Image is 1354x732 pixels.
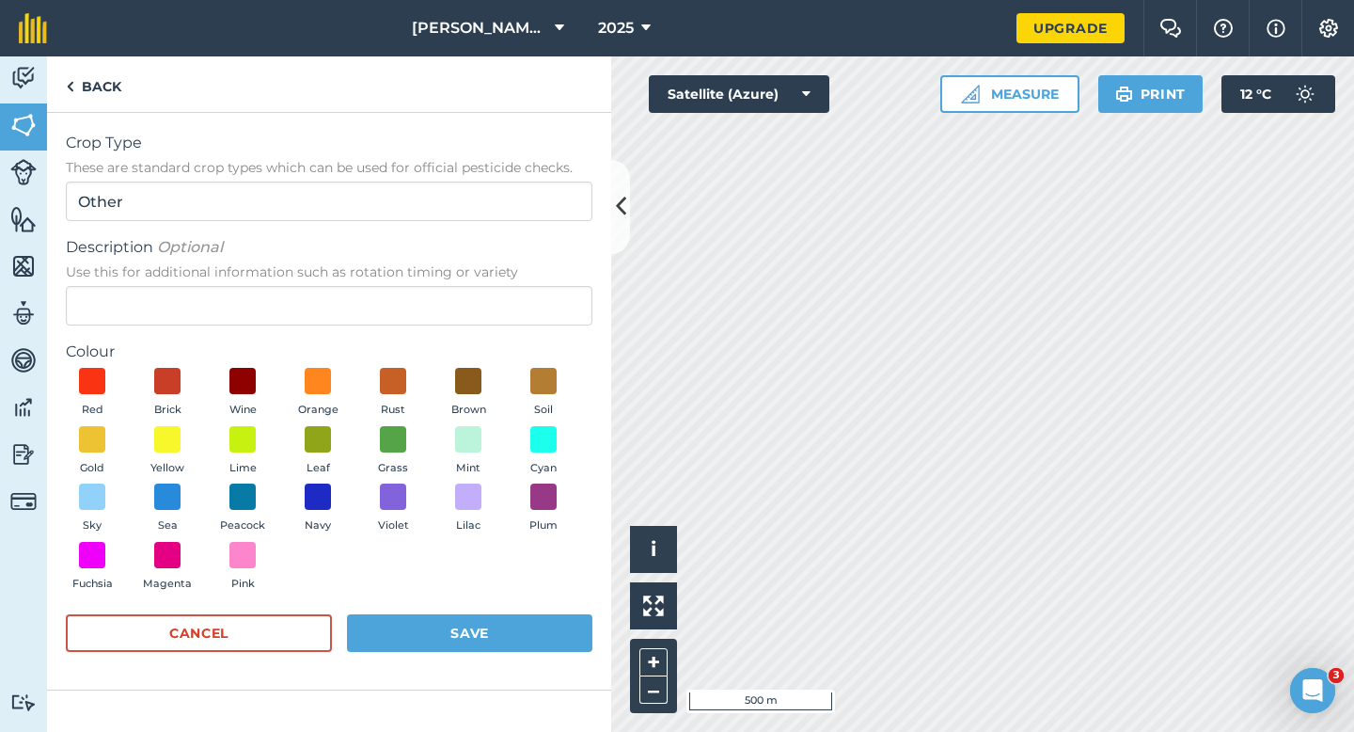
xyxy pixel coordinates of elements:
[961,85,980,103] img: Ruler icon
[141,426,194,477] button: Yellow
[456,517,480,534] span: Lilac
[517,368,570,419] button: Soil
[1286,75,1324,113] img: svg+xml;base64,PD94bWwgdmVyc2lvbj0iMS4wIiBlbmNvZGluZz0idXRmLTgiPz4KPCEtLSBHZW5lcmF0b3I6IEFkb2JlIE...
[229,460,257,477] span: Lime
[216,368,269,419] button: Wine
[83,517,102,534] span: Sky
[517,484,570,534] button: Plum
[1016,13,1125,43] a: Upgrade
[940,75,1079,113] button: Measure
[630,526,677,573] button: i
[141,542,194,593] button: Magenta
[10,252,37,280] img: svg+xml;base64,PHN2ZyB4bWxucz0iaHR0cDovL3d3dy53My5vcmcvMjAwMC9zdmciIHdpZHRoPSI1NiIgaGVpZ2h0PSI2MC...
[598,17,634,40] span: 2025
[1290,668,1335,713] iframe: Intercom live chat
[10,488,37,515] img: svg+xml;base64,PD94bWwgdmVyc2lvbj0iMS4wIiBlbmNvZGluZz0idXRmLTgiPz4KPCEtLSBHZW5lcmF0b3I6IEFkb2JlIE...
[216,484,269,534] button: Peacock
[220,517,265,534] span: Peacock
[517,426,570,477] button: Cyan
[305,517,331,534] span: Navy
[1267,17,1285,40] img: svg+xml;base64,PHN2ZyB4bWxucz0iaHR0cDovL3d3dy53My5vcmcvMjAwMC9zdmciIHdpZHRoPSIxNyIgaGVpZ2h0PSIxNy...
[412,17,547,40] span: [PERSON_NAME] & Sons
[451,402,486,419] span: Brown
[82,402,103,419] span: Red
[291,426,344,477] button: Leaf
[10,299,37,327] img: svg+xml;base64,PD94bWwgdmVyc2lvbj0iMS4wIiBlbmNvZGluZz0idXRmLTgiPz4KPCEtLSBHZW5lcmF0b3I6IEFkb2JlIE...
[1329,668,1344,683] span: 3
[10,159,37,185] img: svg+xml;base64,PD94bWwgdmVyc2lvbj0iMS4wIiBlbmNvZGluZz0idXRmLTgiPz4KPCEtLSBHZW5lcmF0b3I6IEFkb2JlIE...
[154,402,181,419] span: Brick
[216,426,269,477] button: Lime
[1115,83,1133,105] img: svg+xml;base64,PHN2ZyB4bWxucz0iaHR0cDovL3d3dy53My5vcmcvMjAwMC9zdmciIHdpZHRoPSIxOSIgaGVpZ2h0PSIyNC...
[442,368,495,419] button: Brown
[347,614,592,652] button: Save
[47,56,140,112] a: Back
[143,576,192,593] span: Magenta
[231,576,255,593] span: Pink
[66,236,592,259] span: Description
[1098,75,1204,113] button: Print
[10,346,37,374] img: svg+xml;base64,PD94bWwgdmVyc2lvbj0iMS4wIiBlbmNvZGluZz0idXRmLTgiPz4KPCEtLSBHZW5lcmF0b3I6IEFkb2JlIE...
[1212,19,1235,38] img: A question mark icon
[141,368,194,419] button: Brick
[534,402,553,419] span: Soil
[456,460,480,477] span: Mint
[157,238,223,256] em: Optional
[66,542,118,593] button: Fuchsia
[367,368,419,419] button: Rust
[307,460,330,477] span: Leaf
[378,517,409,534] span: Violet
[367,426,419,477] button: Grass
[530,460,557,477] span: Cyan
[298,402,338,419] span: Orange
[367,484,419,534] button: Violet
[66,75,74,98] img: svg+xml;base64,PHN2ZyB4bWxucz0iaHR0cDovL3d3dy53My5vcmcvMjAwMC9zdmciIHdpZHRoPSI5IiBoZWlnaHQ9IjI0Ii...
[72,576,113,593] span: Fuchsia
[229,402,257,419] span: Wine
[529,517,558,534] span: Plum
[639,676,668,704] button: –
[651,537,656,561] span: i
[10,205,37,233] img: svg+xml;base64,PHN2ZyB4bWxucz0iaHR0cDovL3d3dy53My5vcmcvMjAwMC9zdmciIHdpZHRoPSI1NiIgaGVpZ2h0PSI2MC...
[1159,19,1182,38] img: Two speech bubbles overlapping with the left bubble in the forefront
[19,13,47,43] img: fieldmargin Logo
[1317,19,1340,38] img: A cog icon
[639,648,668,676] button: +
[66,341,592,363] label: Colour
[10,393,37,422] img: svg+xml;base64,PD94bWwgdmVyc2lvbj0iMS4wIiBlbmNvZGluZz0idXRmLTgiPz4KPCEtLSBHZW5lcmF0b3I6IEFkb2JlIE...
[150,460,184,477] span: Yellow
[158,517,178,534] span: Sea
[66,426,118,477] button: Gold
[66,158,592,177] span: These are standard crop types which can be used for official pesticide checks.
[10,440,37,469] img: svg+xml;base64,PD94bWwgdmVyc2lvbj0iMS4wIiBlbmNvZGluZz0idXRmLTgiPz4KPCEtLSBHZW5lcmF0b3I6IEFkb2JlIE...
[216,542,269,593] button: Pink
[649,75,829,113] button: Satellite (Azure)
[1240,75,1271,113] span: 12 ° C
[378,460,408,477] span: Grass
[291,368,344,419] button: Orange
[66,368,118,419] button: Red
[643,596,664,616] img: Four arrows, one pointing top left, one top right, one bottom right and the last bottom left
[10,693,37,711] img: svg+xml;base64,PD94bWwgdmVyc2lvbj0iMS4wIiBlbmNvZGluZz0idXRmLTgiPz4KPCEtLSBHZW5lcmF0b3I6IEFkb2JlIE...
[1221,75,1335,113] button: 12 °C
[291,484,344,534] button: Navy
[66,182,592,221] input: Start typing to search for crop type
[10,111,37,139] img: svg+xml;base64,PHN2ZyB4bWxucz0iaHR0cDovL3d3dy53My5vcmcvMjAwMC9zdmciIHdpZHRoPSI1NiIgaGVpZ2h0PSI2MC...
[66,132,592,154] span: Crop Type
[66,614,332,652] button: Cancel
[381,402,405,419] span: Rust
[442,426,495,477] button: Mint
[442,484,495,534] button: Lilac
[10,64,37,92] img: svg+xml;base64,PD94bWwgdmVyc2lvbj0iMS4wIiBlbmNvZGluZz0idXRmLTgiPz4KPCEtLSBHZW5lcmF0b3I6IEFkb2JlIE...
[80,460,104,477] span: Gold
[141,484,194,534] button: Sea
[66,484,118,534] button: Sky
[66,263,592,281] span: Use this for additional information such as rotation timing or variety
